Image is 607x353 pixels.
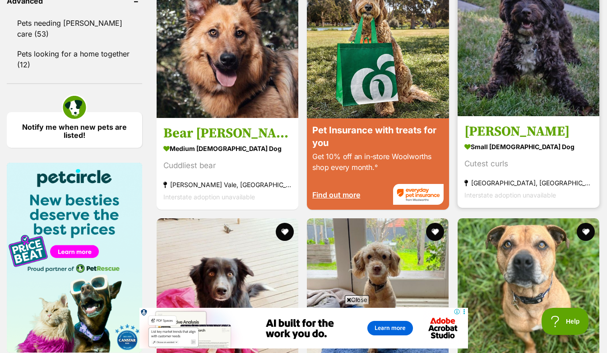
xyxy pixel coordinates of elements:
button: favourite [276,223,294,241]
iframe: Advertisement [139,308,468,348]
button: favourite [426,223,445,241]
a: Notify me when new pets are listed! [7,112,142,148]
span: Interstate adoption unavailable [163,193,255,201]
h3: Bear [PERSON_NAME] [163,125,292,142]
a: [PERSON_NAME] small [DEMOGRAPHIC_DATA] Dog Cutest curls [GEOGRAPHIC_DATA], [GEOGRAPHIC_DATA] Inte... [458,116,599,208]
div: Cuddliest bear [163,160,292,172]
div: Cutest curls [464,158,593,170]
img: Pet Circle promo banner [7,163,142,353]
span: Close [345,295,369,304]
h3: [PERSON_NAME] [464,123,593,140]
a: Bear [PERSON_NAME] medium [DEMOGRAPHIC_DATA] Dog Cuddliest bear [PERSON_NAME] Vale, [GEOGRAPHIC_D... [157,118,298,210]
strong: [PERSON_NAME] Vale, [GEOGRAPHIC_DATA] [163,179,292,191]
a: Pets looking for a home together (12) [7,44,142,74]
iframe: Help Scout Beacon - Open [542,308,589,335]
strong: small [DEMOGRAPHIC_DATA] Dog [464,140,593,153]
button: favourite [577,223,595,241]
span: Interstate adoption unavailable [464,191,556,199]
strong: medium [DEMOGRAPHIC_DATA] Dog [163,142,292,155]
strong: [GEOGRAPHIC_DATA], [GEOGRAPHIC_DATA] [464,177,593,189]
a: Pets needing [PERSON_NAME] care (53) [7,14,142,43]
